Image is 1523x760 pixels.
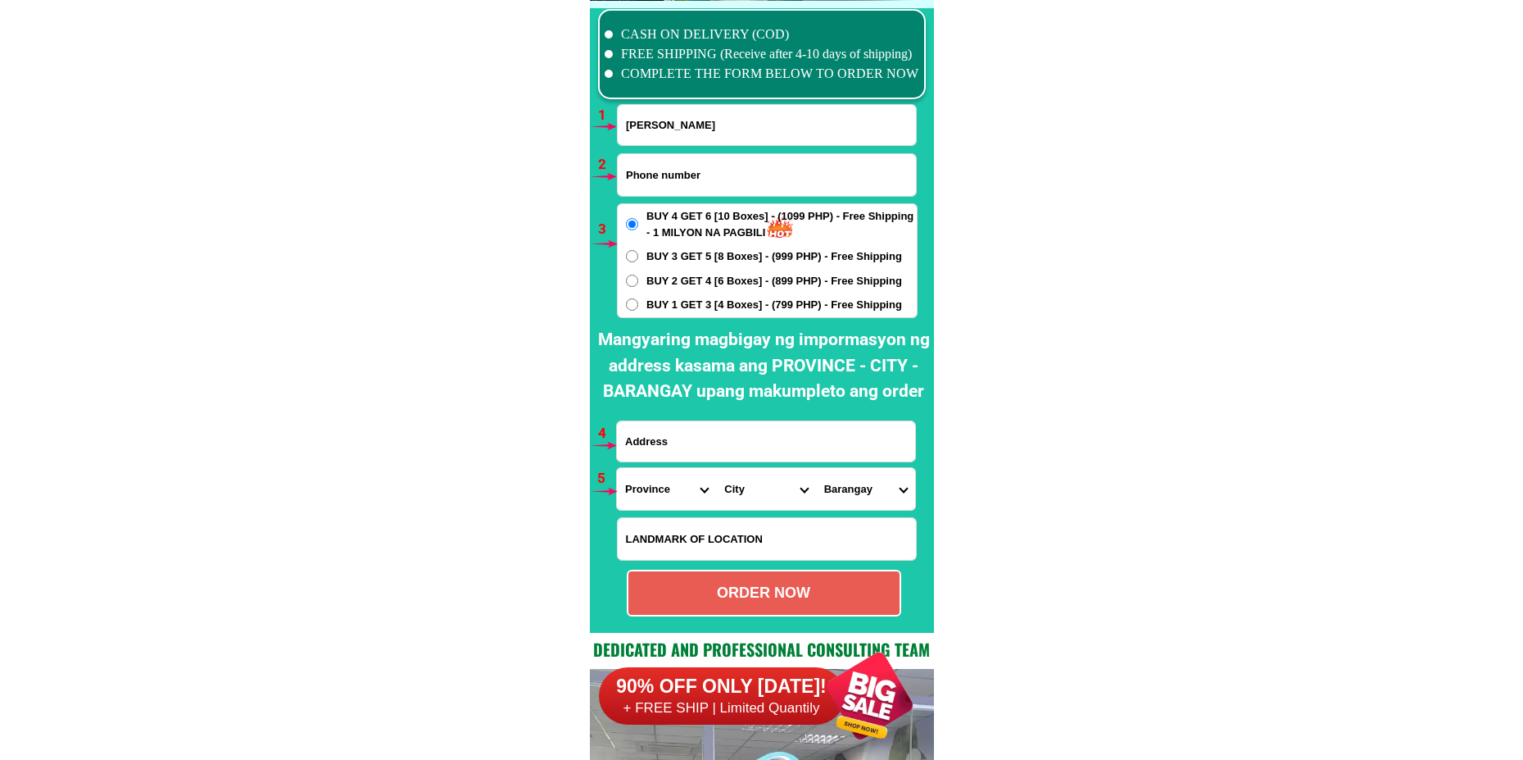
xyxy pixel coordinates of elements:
select: Select district [716,468,815,510]
input: BUY 4 GET 6 [10 Boxes] - (1099 PHP) - Free Shipping - 1 MILYON NA PAGBILI [626,218,638,230]
h2: Dedicated and professional consulting team [590,637,934,662]
h6: 1 [598,105,617,126]
li: CASH ON DELIVERY (COD) [605,25,919,44]
h6: 3 [598,219,617,240]
div: ORDER NOW [628,582,900,604]
h6: 4 [598,423,617,444]
h6: 90% OFF ONLY [DATE]! [599,675,845,699]
span: BUY 2 GET 4 [6 Boxes] - (899 PHP) - Free Shipping [646,273,902,289]
li: FREE SHIPPING (Receive after 4-10 days of shipping) [605,44,919,64]
input: Input full_name [618,105,916,145]
li: COMPLETE THE FORM BELOW TO ORDER NOW [605,64,919,84]
input: BUY 2 GET 4 [6 Boxes] - (899 PHP) - Free Shipping [626,275,638,287]
select: Select province [617,468,716,510]
span: BUY 4 GET 6 [10 Boxes] - (1099 PHP) - Free Shipping - 1 MILYON NA PAGBILI [646,208,917,240]
input: Input LANDMARKOFLOCATION [618,518,916,560]
h6: 5 [597,468,616,489]
input: Input address [617,421,915,462]
span: BUY 3 GET 5 [8 Boxes] - (999 PHP) - Free Shipping [646,248,902,265]
input: BUY 3 GET 5 [8 Boxes] - (999 PHP) - Free Shipping [626,250,638,262]
h2: Mangyaring magbigay ng impormasyon ng address kasama ang PROVINCE - CITY - BARANGAY upang makumpl... [594,327,934,405]
span: BUY 1 GET 3 [4 Boxes] - (799 PHP) - Free Shipping [646,297,902,313]
input: Input phone_number [618,154,916,196]
input: BUY 1 GET 3 [4 Boxes] - (799 PHP) - Free Shipping [626,298,638,311]
h6: 2 [598,154,617,175]
h6: + FREE SHIP | Limited Quantily [599,699,845,717]
select: Select commune [816,468,915,510]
